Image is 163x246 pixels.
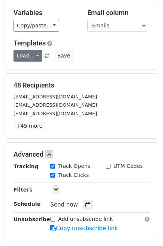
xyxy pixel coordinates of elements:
label: Add unsubscribe link [58,215,113,223]
label: Track Clicks [58,171,89,179]
strong: Schedule [13,201,40,207]
button: Save [54,50,73,62]
iframe: Chat Widget [126,210,163,246]
strong: Tracking [13,163,39,169]
a: Copy/paste... [13,20,59,32]
span: Send now [50,201,78,208]
small: [EMAIL_ADDRESS][DOMAIN_NAME] [13,102,97,108]
h5: Variables [13,9,76,17]
label: Track Opens [58,162,90,170]
a: Copy unsubscribe link [50,225,118,232]
a: +45 more [13,121,45,131]
strong: Unsubscribe [13,216,50,222]
label: UTM Codes [114,162,143,170]
small: [EMAIL_ADDRESS][DOMAIN_NAME] [13,94,97,100]
a: Templates [13,39,46,47]
h5: Advanced [13,150,150,158]
h5: 48 Recipients [13,81,150,89]
a: Load... [13,50,42,62]
h5: Email column [87,9,150,17]
small: [EMAIL_ADDRESS][DOMAIN_NAME] [13,111,97,116]
strong: Filters [13,187,33,193]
